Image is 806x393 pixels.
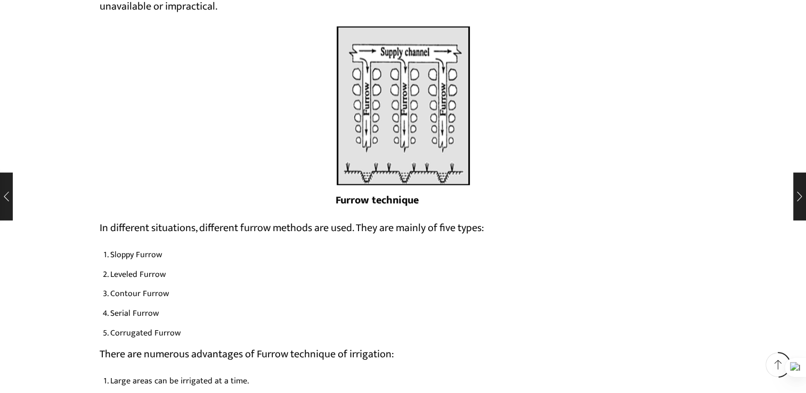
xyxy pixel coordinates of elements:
p: In different situations, different furrow methods are used. They are mainly of five types: [100,219,707,236]
li: Leveled Furrow [110,267,707,282]
li: Contour Furrow [110,286,707,301]
li: Serial Furrow [110,306,707,321]
li: Sloppy Furrow [110,247,707,263]
li: Corrugated Furrow [110,325,707,341]
strong: Furrow technique [336,191,419,209]
li: Large areas can be irrigated at a time. [110,373,707,389]
p: There are numerous advantages of Furrow technique of irrigation: [100,346,707,363]
img: Furrow Irrigation Method [336,26,471,186]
